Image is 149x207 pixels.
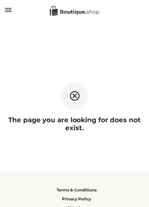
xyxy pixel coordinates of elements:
a: Terms & Conditions [57,186,97,193]
a: Privacy Policy [62,195,91,202]
img: Boutique Shop [50,6,99,16]
span: Terms & Conditions [57,187,97,192]
span: Privacy Policy [62,196,91,201]
h3: The page you are looking for does not exist. [7,116,142,132]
